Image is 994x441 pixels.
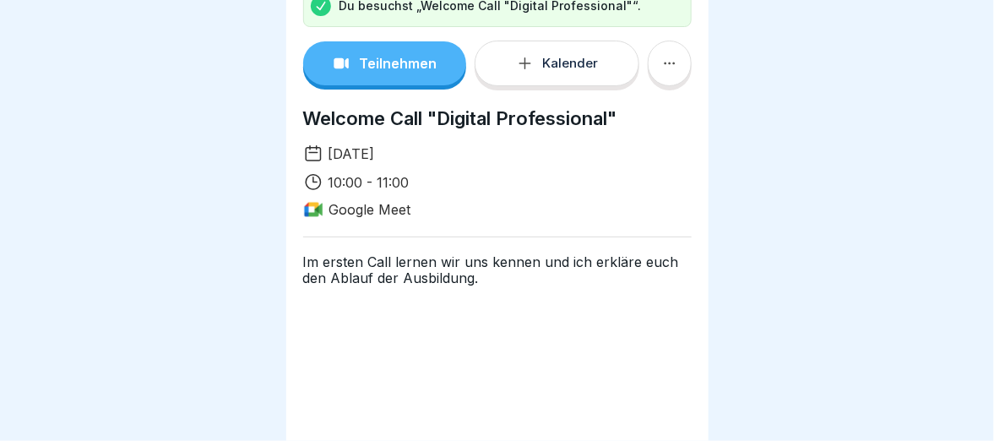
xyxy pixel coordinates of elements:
[475,41,639,86] button: Kalender
[329,146,692,162] p: [DATE]
[359,56,437,71] p: Teilnehmen
[542,57,598,69] p: Kalender
[303,254,692,286] p: Im ersten Call lernen wir uns kennen und ich erkläre euch den Ablauf der Ausbildung.
[329,175,692,191] p: 10:00 - 11:00
[303,107,692,131] h1: Welcome Call "Digital Professional"
[329,202,411,218] p: Google Meet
